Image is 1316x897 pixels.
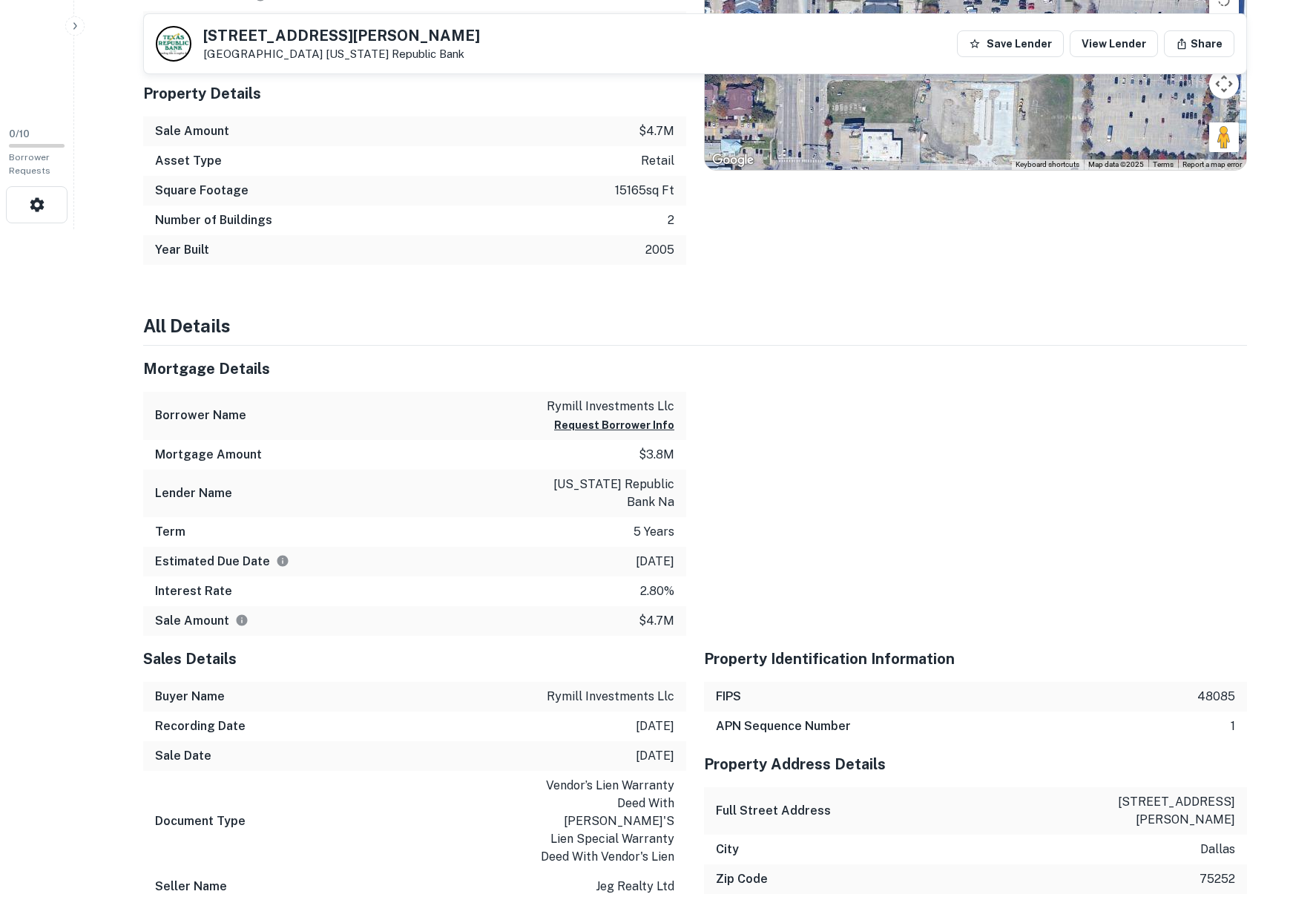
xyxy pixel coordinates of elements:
iframe: Chat Widget [1242,778,1316,850]
h6: Document Type [155,812,246,830]
p: 1 [1231,717,1235,735]
p: vendor’s lien warranty deed with [PERSON_NAME]'s lien special warranty deed with vendor's lien [541,777,674,866]
span: 0 / 10 [9,128,30,139]
h6: Square Footage [155,182,249,200]
h6: Zip Code [716,870,768,888]
h6: Mortgage Amount [155,446,262,464]
span: Borrower Requests [9,152,50,176]
button: Keyboard shortcuts [1016,160,1079,170]
h6: Year Built [155,241,209,259]
h4: All Details [143,312,1247,339]
span: Map data ©2025 [1088,160,1144,168]
p: [DATE] [636,747,674,765]
img: Google [708,151,757,170]
p: $4.7m [639,122,674,140]
h6: Seller Name [155,878,227,896]
h6: Term [155,523,185,541]
p: 15165 sq ft [615,182,674,200]
a: Terms (opens in new tab) [1153,160,1174,168]
a: View Lender [1070,30,1158,57]
p: 75252 [1200,870,1235,888]
h6: FIPS [716,688,741,706]
h6: Sale Amount [155,122,229,140]
h6: Interest Rate [155,582,232,600]
p: 48085 [1197,688,1235,706]
h5: Sales Details [143,648,686,670]
svg: Estimate is based on a standard schedule for this type of loan. [276,554,289,568]
h6: Estimated Due Date [155,553,289,571]
p: $4.7m [639,612,674,630]
p: retail [641,152,674,170]
h6: Full Street Address [716,802,831,820]
p: rymill investments llc [547,688,674,706]
h6: APN Sequence Number [716,717,851,735]
button: Save Lender [957,30,1064,57]
h5: [STREET_ADDRESS][PERSON_NAME] [203,28,480,43]
button: Share [1164,30,1234,57]
h6: Borrower Name [155,407,246,424]
p: 2.80% [640,582,674,600]
h6: Sale Amount [155,612,249,630]
h5: Property Details [143,82,686,105]
button: Drag Pegman onto the map to open Street View [1209,122,1239,152]
p: rymill investments llc [547,398,674,415]
h6: Recording Date [155,717,246,735]
p: [GEOGRAPHIC_DATA] [203,47,480,61]
p: [DATE] [636,553,674,571]
p: [STREET_ADDRESS][PERSON_NAME] [1102,793,1235,829]
h6: City [716,841,739,858]
p: 5 years [634,523,674,541]
h6: Lender Name [155,484,232,502]
a: Report a map error [1182,160,1242,168]
h6: Asset Type [155,152,222,170]
p: $3.8m [639,446,674,464]
h5: Property Identification Information [704,648,1247,670]
button: Map camera controls [1209,69,1239,99]
p: [DATE] [636,717,674,735]
p: 2005 [645,241,674,259]
p: jeg realty ltd [596,878,674,896]
p: dallas [1200,841,1235,858]
p: [US_STATE] republic bank na [541,476,674,511]
button: Request Borrower Info [554,416,674,434]
svg: The values displayed on the website are for informational purposes only and may be reported incor... [235,614,249,627]
h6: Number of Buildings [155,211,272,229]
a: Open this area in Google Maps (opens a new window) [708,151,757,170]
h5: Mortgage Details [143,358,686,380]
h6: Sale Date [155,747,211,765]
p: 2 [668,211,674,229]
h5: Property Address Details [704,753,1247,775]
a: [US_STATE] Republic Bank [326,47,464,60]
h6: Buyer Name [155,688,225,706]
